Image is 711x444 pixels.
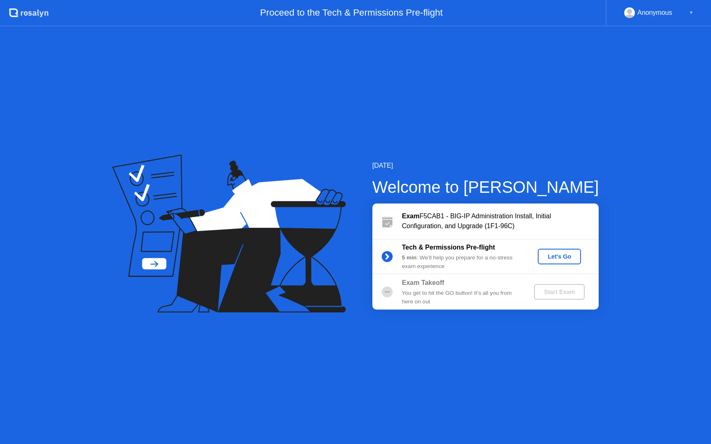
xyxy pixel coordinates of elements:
[372,161,599,171] div: [DATE]
[538,249,581,264] button: Let's Go
[402,254,417,261] b: 5 min
[689,7,693,18] div: ▼
[402,279,444,286] b: Exam Takeoff
[402,254,520,271] div: : We’ll help you prepare for a no-stress exam experience
[402,244,495,251] b: Tech & Permissions Pre-flight
[534,284,585,300] button: Start Exam
[402,211,599,231] div: F5CAB1 - BIG-IP Administration Install, Initial Configuration, and Upgrade (1F1-96C)
[402,289,520,306] div: You get to hit the GO button! It’s all you from here on out
[402,213,420,220] b: Exam
[372,175,599,199] div: Welcome to [PERSON_NAME]
[541,253,578,260] div: Let's Go
[637,7,672,18] div: Anonymous
[537,289,581,295] div: Start Exam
